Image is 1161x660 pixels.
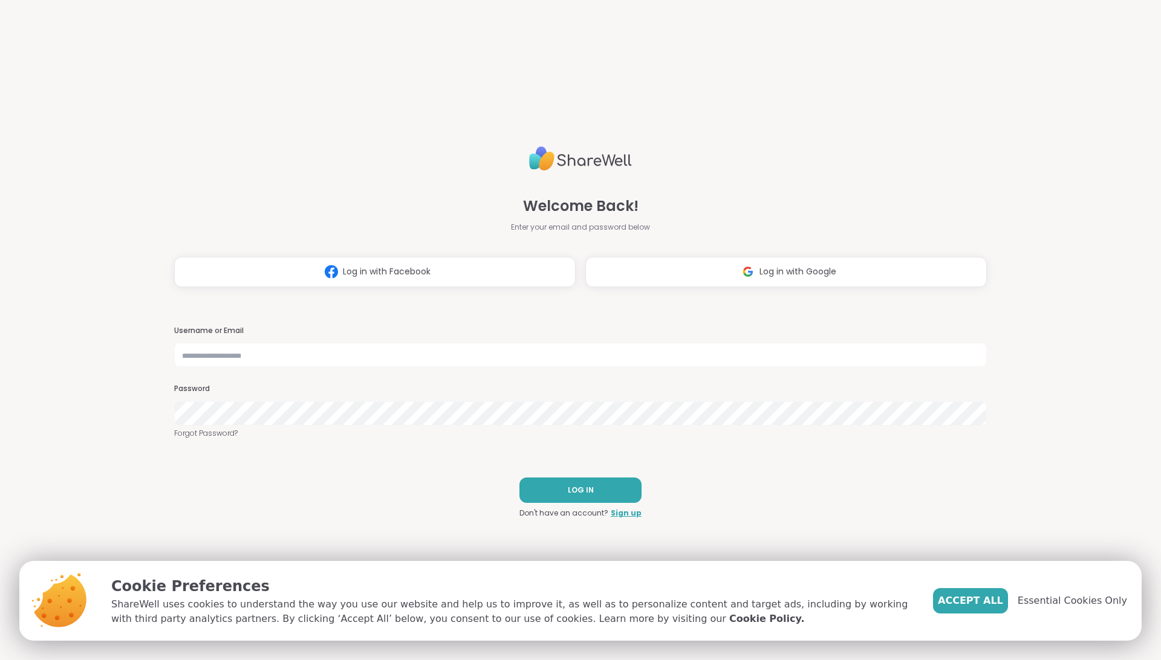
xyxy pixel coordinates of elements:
[111,575,914,597] p: Cookie Preferences
[111,597,914,626] p: ShareWell uses cookies to understand the way you use our website and help us to improve it, as we...
[611,508,642,519] a: Sign up
[529,141,632,176] img: ShareWell Logo
[174,428,987,439] a: Forgot Password?
[523,195,639,217] span: Welcome Back!
[174,257,576,287] button: Log in with Facebook
[174,326,987,336] h3: Username or Email
[519,508,608,519] span: Don't have an account?
[737,260,759,283] img: ShareWell Logomark
[568,485,594,496] span: LOG IN
[1018,594,1127,608] span: Essential Cookies Only
[511,222,650,233] span: Enter your email and password below
[320,260,343,283] img: ShareWell Logomark
[933,588,1008,613] button: Accept All
[585,257,987,287] button: Log in with Google
[729,612,804,626] a: Cookie Policy.
[759,265,836,278] span: Log in with Google
[519,477,642,503] button: LOG IN
[343,265,431,278] span: Log in with Facebook
[938,594,1003,608] span: Accept All
[174,384,987,394] h3: Password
